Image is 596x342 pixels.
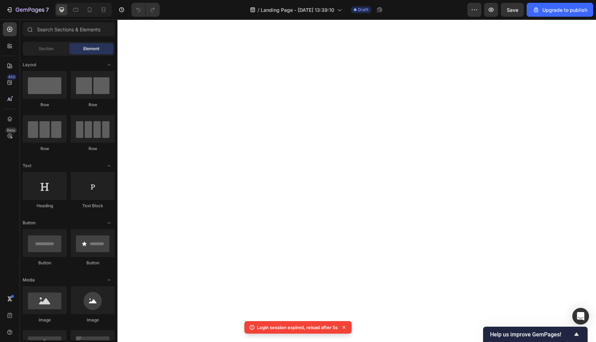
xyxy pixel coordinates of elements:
[257,324,338,331] p: Login session expired, reload after 5s
[104,59,115,70] span: Toggle open
[23,163,31,169] span: Text
[46,6,49,14] p: 7
[490,331,572,338] span: Help us improve GemPages!
[117,20,596,342] iframe: Design area
[71,317,115,323] div: Image
[39,46,54,52] span: Section
[23,62,36,68] span: Layout
[71,146,115,152] div: Row
[527,3,593,17] button: Upgrade to publish
[23,317,67,323] div: Image
[83,46,99,52] span: Element
[358,7,368,13] span: Draft
[23,260,67,266] div: Button
[23,146,67,152] div: Row
[261,6,334,14] span: Landing Page - [DATE] 13:39:10
[501,3,524,17] button: Save
[23,277,35,283] span: Media
[71,102,115,108] div: Row
[131,3,160,17] div: Undo/Redo
[23,220,36,226] span: Button
[258,6,259,14] span: /
[104,160,115,171] span: Toggle open
[7,74,17,80] div: 450
[5,127,17,133] div: Beta
[3,3,52,17] button: 7
[71,260,115,266] div: Button
[104,274,115,286] span: Toggle open
[490,330,581,339] button: Show survey - Help us improve GemPages!
[572,308,589,325] div: Open Intercom Messenger
[23,22,115,36] input: Search Sections & Elements
[507,7,518,13] span: Save
[23,102,67,108] div: Row
[23,203,67,209] div: Heading
[533,6,587,14] div: Upgrade to publish
[71,203,115,209] div: Text Block
[104,217,115,228] span: Toggle open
